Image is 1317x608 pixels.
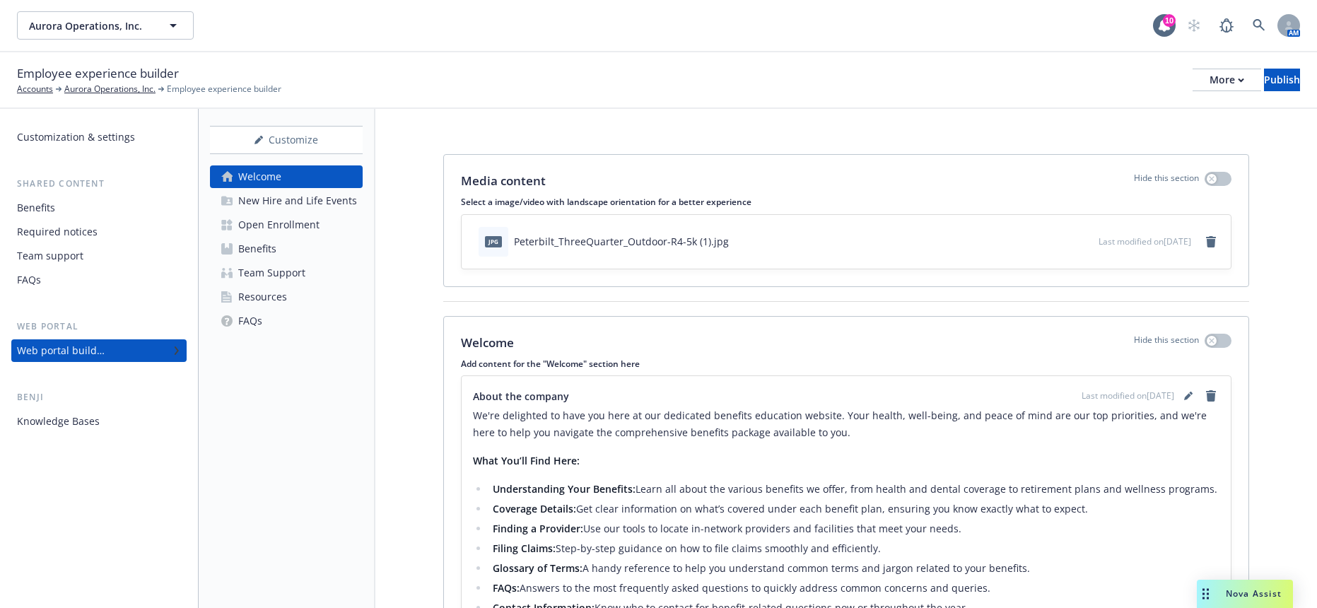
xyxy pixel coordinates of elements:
[461,172,546,190] p: Media content
[514,234,729,249] div: Peterbilt_ThreeQuarter_Outdoor-R4-5k (1).jpg
[1264,69,1300,91] button: Publish
[1210,69,1244,90] div: More
[210,262,363,284] a: Team Support
[210,127,363,153] div: Customize
[485,236,502,247] span: jpg
[238,165,281,188] div: Welcome
[11,221,187,243] a: Required notices
[1212,11,1241,40] a: Report a Bug
[11,126,187,148] a: Customization & settings
[17,197,55,219] div: Benefits
[17,11,194,40] button: Aurora Operations, Inc.
[488,520,1219,537] li: Use our tools to locate in-network providers and facilities that meet your needs.
[210,214,363,236] a: Open Enrollment
[473,454,580,467] strong: What You’ll Find Here:
[238,238,276,260] div: Benefits
[473,407,1219,441] p: We're delighted to have you here at our dedicated benefits education website. Your health, well-b...
[238,262,305,284] div: Team Support
[11,269,187,291] a: FAQs
[210,310,363,332] a: FAQs
[473,389,569,404] span: About the company
[11,339,187,362] a: Web portal builder
[17,339,105,362] div: Web portal builder
[488,481,1219,498] li: Learn all about the various benefits we offer, from health and dental coverage to retirement plan...
[17,269,41,291] div: FAQs
[17,221,98,243] div: Required notices
[1264,69,1300,90] div: Publish
[1134,334,1199,352] p: Hide this section
[11,390,187,404] div: Benji
[461,358,1231,370] p: Add content for the "Welcome" section here
[238,214,320,236] div: Open Enrollment
[210,126,363,154] button: Customize
[1245,11,1273,40] a: Search
[493,502,576,515] strong: Coverage Details:
[238,310,262,332] div: FAQs
[238,189,357,212] div: New Hire and Life Events
[11,197,187,219] a: Benefits
[210,286,363,308] a: Resources
[17,410,100,433] div: Knowledge Bases
[11,320,187,334] div: Web portal
[1134,172,1199,190] p: Hide this section
[488,580,1219,597] li: Answers to the most frequently asked questions to quickly address common concerns and queries.
[210,238,363,260] a: Benefits
[493,482,636,496] strong: Understanding Your Benefits:
[461,334,514,352] p: Welcome
[493,522,583,535] strong: Finding a Provider:
[488,540,1219,557] li: Step-by-step guidance on how to file claims smoothly and efficiently.
[488,560,1219,577] li: A handy reference to help you understand common terms and jargon related to your benefits.
[493,542,556,555] strong: Filing Claims:
[1058,234,1069,249] button: download file
[210,165,363,188] a: Welcome
[238,286,287,308] div: Resources
[11,410,187,433] a: Knowledge Bases
[29,18,151,33] span: Aurora Operations, Inc.
[1197,580,1214,608] div: Drag to move
[1099,235,1191,247] span: Last modified on [DATE]
[461,196,1231,208] p: Select a image/video with landscape orientation for a better experience
[11,245,187,267] a: Team support
[167,83,281,95] span: Employee experience builder
[17,64,179,83] span: Employee experience builder
[1226,587,1282,600] span: Nova Assist
[1193,69,1261,91] button: More
[210,189,363,212] a: New Hire and Life Events
[493,581,520,595] strong: FAQs:
[1080,234,1093,249] button: preview file
[17,83,53,95] a: Accounts
[1163,14,1176,27] div: 10
[1082,390,1174,402] span: Last modified on [DATE]
[493,561,583,575] strong: Glossary of Terms:
[1197,580,1293,608] button: Nova Assist
[11,177,187,191] div: Shared content
[64,83,156,95] a: Aurora Operations, Inc.
[1202,233,1219,250] a: remove
[1180,11,1208,40] a: Start snowing
[488,501,1219,518] li: Get clear information on what’s covered under each benefit plan, ensuring you know exactly what t...
[1202,387,1219,404] a: remove
[17,245,83,267] div: Team support
[1180,387,1197,404] a: editPencil
[17,126,135,148] div: Customization & settings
